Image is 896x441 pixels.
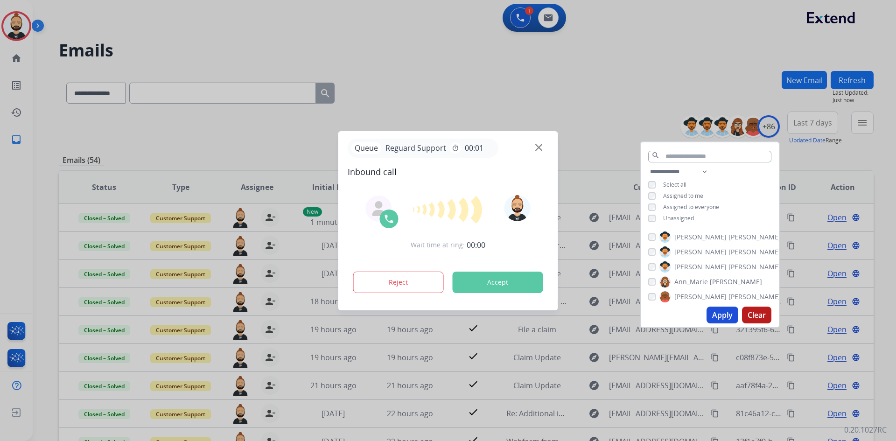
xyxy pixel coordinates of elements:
[728,247,781,257] span: [PERSON_NAME]
[674,277,708,287] span: Ann_Marie
[742,307,771,323] button: Clear
[710,277,762,287] span: [PERSON_NAME]
[465,142,483,154] span: 00:01
[467,239,485,251] span: 00:00
[382,142,450,154] span: Reguard Support
[663,192,703,200] span: Assigned to me
[384,213,395,224] img: call-icon
[663,214,694,222] span: Unassigned
[728,262,781,272] span: [PERSON_NAME]
[663,203,719,211] span: Assigned to everyone
[674,262,727,272] span: [PERSON_NAME]
[651,151,660,160] mat-icon: search
[535,144,542,151] img: close-button
[371,201,386,216] img: agent-avatar
[348,165,549,178] span: Inbound call
[728,232,781,242] span: [PERSON_NAME]
[504,195,530,221] img: avatar
[707,307,738,323] button: Apply
[728,292,781,301] span: [PERSON_NAME]
[411,240,465,250] span: Wait time at ring:
[674,292,727,301] span: [PERSON_NAME]
[452,144,459,152] mat-icon: timer
[674,232,727,242] span: [PERSON_NAME]
[353,272,444,293] button: Reject
[351,142,382,154] p: Queue
[674,247,727,257] span: [PERSON_NAME]
[844,424,887,435] p: 0.20.1027RC
[453,272,543,293] button: Accept
[663,181,686,189] span: Select all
